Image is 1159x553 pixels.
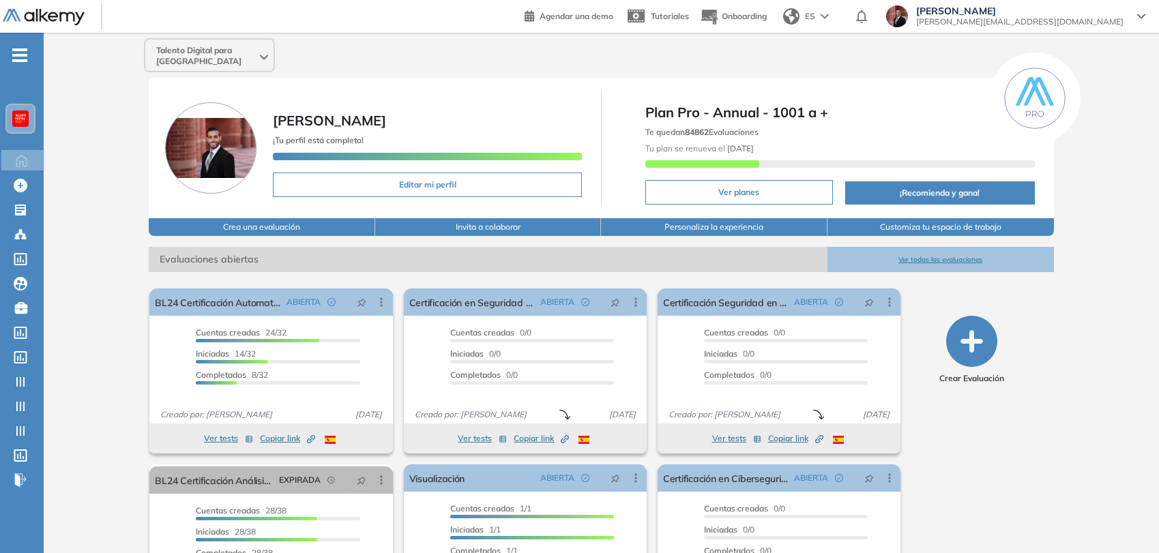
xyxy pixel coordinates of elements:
span: pushpin [357,475,366,485]
button: Invita a colaborar [375,218,602,236]
img: Foto de perfil [165,102,256,194]
span: 0/0 [704,524,754,535]
span: pushpin [864,473,874,483]
img: world [783,8,799,25]
span: 28/38 [196,526,256,537]
span: Cuentas creadas [196,505,260,515]
span: Copiar link [260,432,315,445]
span: 0/0 [704,370,772,380]
button: pushpin [347,291,377,313]
a: Certificación en Seguridad en Redes [409,288,535,316]
span: 28/38 [196,505,287,515]
button: Copiar link [514,430,569,447]
button: Ver todas las evaluaciones [827,247,1054,272]
img: ESP [325,436,336,444]
span: check-circle [835,298,843,306]
span: Iniciadas [704,348,737,359]
a: BL24 Certificación Automatización de Pruebas [155,288,280,316]
span: 0/0 [704,348,754,359]
span: pushpin [864,297,874,308]
a: BL24 Certificación Análisis de Datos [155,466,273,494]
a: Agendar una demo [525,7,613,23]
img: arrow [821,14,829,19]
button: Copiar link [768,430,823,447]
span: ABIERTA [794,296,828,308]
span: check-circle [835,474,843,482]
span: Creado por: [PERSON_NAME] [409,408,532,421]
span: check-circle [581,298,589,306]
img: https://assets.alkemy.org/workspaces/620/d203e0be-08f6-444b-9eae-a92d815a506f.png [15,113,26,124]
span: 14/32 [196,348,256,359]
span: Onboarding [722,11,767,21]
button: Crear Evaluación [939,316,1004,385]
span: Iniciadas [450,524,484,535]
span: Iniciadas [704,524,737,535]
button: Copiar link [260,430,315,447]
span: [PERSON_NAME][EMAIL_ADDRESS][DOMAIN_NAME] [916,16,1124,27]
span: pushpin [357,297,366,308]
button: ¡Recomienda y gana! [845,181,1035,205]
span: Te quedan Evaluaciones [645,127,759,137]
span: ES [805,10,815,23]
span: Cuentas creadas [196,327,260,338]
button: pushpin [347,469,377,491]
span: Evaluaciones abiertas [149,247,827,272]
span: 0/0 [704,503,785,513]
span: pushpin [611,473,620,483]
button: Editar mi perfil [273,173,582,197]
span: 0/0 [450,370,518,380]
span: 0/0 [450,327,531,338]
button: Ver tests [458,430,507,447]
span: Iniciadas [196,348,229,359]
button: pushpin [600,291,630,313]
span: [PERSON_NAME] [916,5,1124,16]
span: 0/0 [450,348,501,359]
img: ESP [578,436,589,444]
div: Widget de chat [913,395,1159,553]
span: [DATE] [350,408,387,421]
button: Ver tests [712,430,761,447]
span: Iniciadas [450,348,484,359]
span: field-time [327,476,336,484]
span: Copiar link [768,432,823,445]
span: EXPIRADA [279,474,321,486]
button: Personaliza la experiencia [601,218,827,236]
span: Cuentas creadas [450,327,514,338]
span: Talento Digital para [GEOGRAPHIC_DATA] [156,45,257,67]
span: Cuentas creadas [704,503,768,513]
button: pushpin [854,291,884,313]
iframe: Chat Widget [913,395,1159,553]
button: Ver planes [645,180,833,205]
span: Iniciadas [196,526,229,537]
span: Creado por: [PERSON_NAME] [663,408,786,421]
span: ABIERTA [540,296,574,308]
button: Ver tests [204,430,253,447]
span: check-circle [327,298,336,306]
span: Copiar link [514,432,569,445]
span: [PERSON_NAME] [273,112,386,129]
span: Tu plan se renueva el [645,143,754,153]
span: Completados [196,370,246,380]
span: pushpin [611,297,620,308]
span: Cuentas creadas [450,503,514,513]
span: Creado por: [PERSON_NAME] [155,408,278,421]
span: [DATE] [604,408,641,421]
span: ABIERTA [540,472,574,484]
i: - [12,54,27,57]
span: 0/0 [704,327,785,338]
button: pushpin [600,467,630,489]
span: 1/1 [450,503,531,513]
a: Certificación Seguridad en Sistemas Operativos [663,288,789,316]
span: check-circle [581,474,589,482]
span: Completados [450,370,501,380]
span: 8/32 [196,370,268,380]
span: Plan Pro - Annual - 1001 a + [645,102,1035,123]
button: Customiza tu espacio de trabajo [827,218,1054,236]
b: [DATE] [725,143,754,153]
span: Crear Evaluación [939,372,1004,385]
img: Logo [3,9,85,26]
img: ESP [833,436,844,444]
a: Visualización [409,464,465,492]
a: Certificación en Ciberseguridad [663,464,789,492]
span: Completados [704,370,754,380]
